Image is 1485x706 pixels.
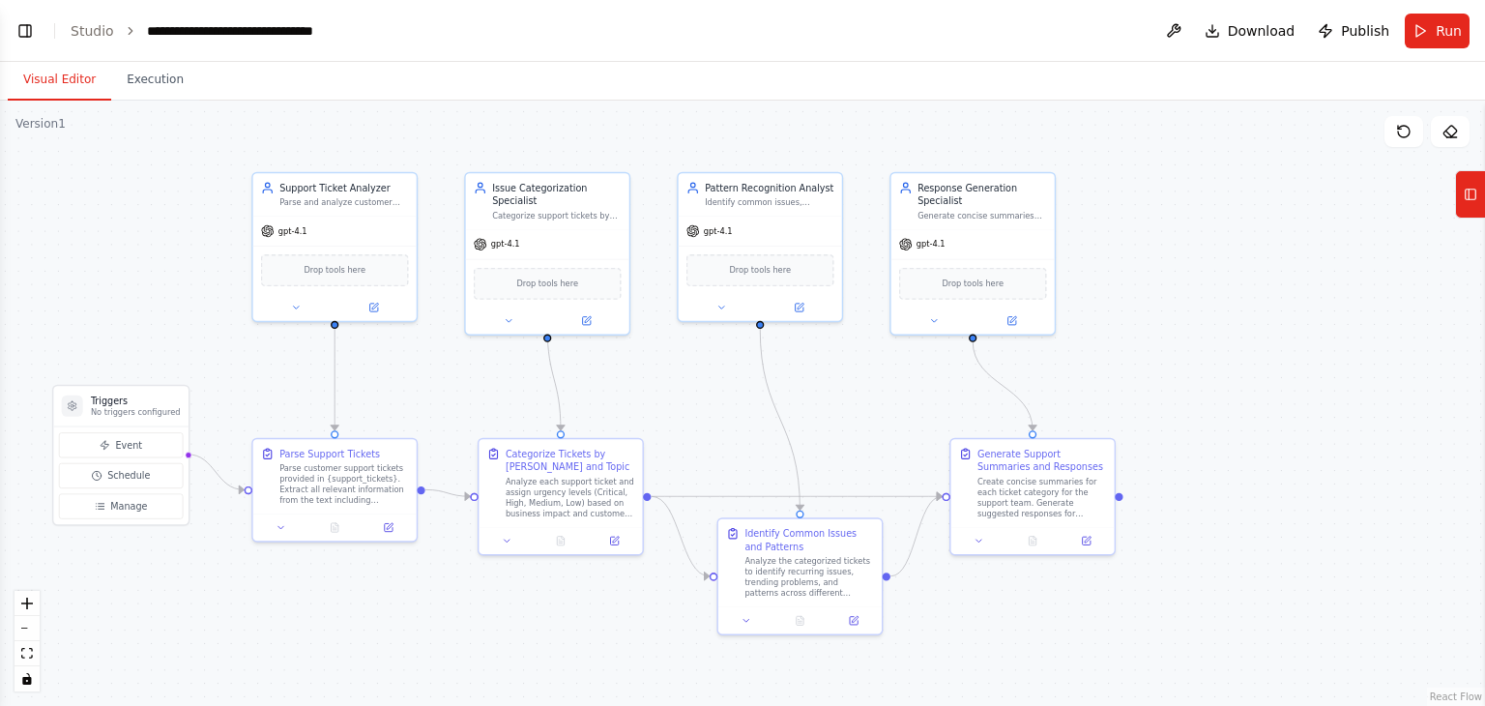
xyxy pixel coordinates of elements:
g: Edge from 422ef700-9514-44ae-8818-53787348f39a to 904e43d9-4961-4a20-ae8e-514720793582 [328,328,341,430]
button: No output available [1005,533,1061,549]
g: Edge from 904e43d9-4961-4a20-ae8e-514720793582 to 9fc6d44b-0224-4e1d-b8b3-96090bef185c [425,484,470,504]
button: Open in side panel [975,313,1050,330]
div: Parse Support TicketsParse customer support tickets provided in {support_tickets}. Extract all re... [251,438,418,543]
div: Categorize Tickets by [PERSON_NAME] and Topic [506,447,634,474]
button: Execution [111,60,199,101]
div: Parse customer support tickets provided in {support_tickets}. Extract all relevant information fr... [279,463,408,506]
div: Version 1 [15,116,66,132]
span: Download [1228,21,1296,41]
div: Support Ticket Analyzer [279,181,408,194]
div: Parse Support Tickets [279,447,380,460]
div: Identify Common Issues and Patterns [744,527,873,554]
div: Generate Support Summaries and ResponsesCreate concise summaries for each ticket category for the... [949,438,1116,556]
g: Edge from 410d23d8-6843-410e-add9-efb5e949d169 to b4f58691-88f8-473a-82d9-3067e0e20870 [753,328,806,511]
button: Open in side panel [549,313,625,330]
p: No triggers configured [91,407,181,418]
span: Publish [1341,21,1389,41]
g: Edge from b4f58691-88f8-473a-82d9-3067e0e20870 to 85020098-4bd1-4714-89f7-40ad72bfc6b1 [890,489,942,582]
g: Edge from 9fc6d44b-0224-4e1d-b8b3-96090bef185c to b4f58691-88f8-473a-82d9-3067e0e20870 [652,489,710,582]
span: gpt-4.1 [704,225,733,236]
button: Open in side panel [1063,533,1109,549]
button: zoom in [15,591,40,616]
span: Drop tools here [516,277,578,290]
div: Analyze each support ticket and assign urgency levels (Critical, High, Medium, Low) based on busi... [506,477,634,519]
div: Create concise summaries for each ticket category for the support team. Generate suggested respon... [977,477,1106,519]
div: Support Ticket AnalyzerParse and analyze customer support tickets provided as text input in {supp... [251,172,418,322]
button: Open in side panel [365,519,411,536]
button: Publish [1310,14,1397,48]
button: No output available [306,519,363,536]
div: Categorize support tickets by urgency level (Critical, High, Medium, Low) and topic categories (T... [492,211,621,221]
span: Drop tools here [942,277,1004,290]
g: Edge from 3205d850-10a6-4284-a756-cf944bfd23e2 to 9fc6d44b-0224-4e1d-b8b3-96090bef185c [540,328,568,430]
button: fit view [15,641,40,666]
a: React Flow attribution [1430,691,1482,702]
div: Categorize Tickets by [PERSON_NAME] and TopicAnalyze each support ticket and assign urgency level... [478,438,644,556]
div: Pattern Recognition AnalystIdentify common issues, trending problems, and patterns across support... [677,172,843,322]
g: Edge from 9fc6d44b-0224-4e1d-b8b3-96090bef185c to 85020098-4bd1-4714-89f7-40ad72bfc6b1 [652,489,943,503]
div: Issue Categorization Specialist [492,181,621,208]
span: Drop tools here [304,264,365,278]
nav: breadcrumb [71,21,376,41]
span: gpt-4.1 [278,225,307,236]
div: Response Generation Specialist [917,181,1046,208]
h3: Triggers [91,394,181,407]
button: Download [1197,14,1303,48]
div: Generate Support Summaries and Responses [977,447,1106,474]
button: zoom out [15,616,40,641]
button: Open in side panel [762,300,837,316]
button: Visual Editor [8,60,111,101]
div: Response Generation SpecialistGenerate concise summaries for the support team, create suggested r... [889,172,1056,336]
button: Open in side panel [592,533,637,549]
div: Analyze the categorized tickets to identify recurring issues, trending problems, and patterns acr... [744,556,873,599]
button: Open in side panel [830,613,876,630]
button: Run [1405,14,1470,48]
div: Identify Common Issues and PatternsAnalyze the categorized tickets to identify recurring issues, ... [717,517,884,635]
span: gpt-4.1 [491,239,520,250]
button: toggle interactivity [15,666,40,691]
button: Schedule [59,463,183,488]
div: Parse and analyze customer support tickets provided as text input in {support_tickets}, extractin... [279,197,408,208]
span: gpt-4.1 [917,239,946,250]
span: Drop tools here [729,264,791,278]
a: Studio [71,23,114,39]
div: TriggersNo triggers configuredEventScheduleManage [52,385,189,526]
div: Identify common issues, trending problems, and patterns across support tickets to help improve pr... [705,197,833,208]
span: Event [116,438,143,452]
div: Issue Categorization SpecialistCategorize support tickets by urgency level (Critical, High, Mediu... [464,172,630,336]
button: No output available [772,613,828,630]
span: Schedule [107,469,150,483]
g: Edge from 15dd4766-7d1e-48cc-9d81-1d7689f09e15 to 85020098-4bd1-4714-89f7-40ad72bfc6b1 [966,341,1039,430]
div: Generate concise summaries for the support team, create suggested responses for frequently asked ... [917,211,1046,221]
button: Open in side panel [336,300,412,316]
button: Show left sidebar [12,17,39,44]
span: Run [1436,21,1462,41]
g: Edge from triggers to 904e43d9-4961-4a20-ae8e-514720793582 [188,448,245,496]
span: Manage [110,500,147,514]
button: Manage [59,494,183,519]
div: React Flow controls [15,591,40,691]
button: Event [59,432,183,457]
div: Pattern Recognition Analyst [705,181,833,194]
button: No output available [533,533,589,549]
